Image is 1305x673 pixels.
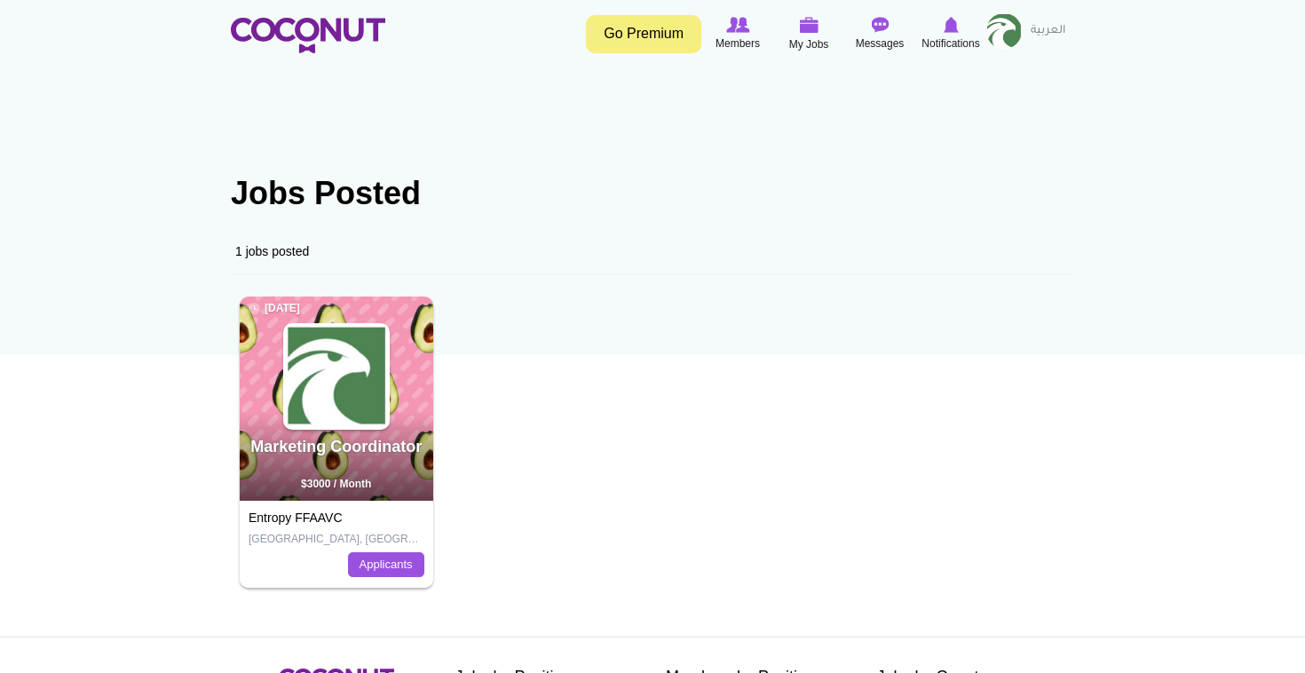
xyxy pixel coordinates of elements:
span: Members [716,35,760,52]
div: 1 jobs posted [231,229,1074,274]
a: العربية [1022,13,1074,49]
a: My Jobs My Jobs [773,13,844,55]
a: Messages Messages [844,13,915,54]
a: Go Premium [586,15,701,53]
a: Entropy FFAAVC [249,511,343,525]
h1: Jobs Posted [231,176,1074,211]
a: Notifications Notifications [915,13,986,54]
img: My Jobs [799,17,819,33]
img: Browse Members [726,17,749,33]
a: Marketing Coordinator [250,438,422,455]
img: Notifications [944,17,959,33]
img: Home [231,18,385,53]
span: My Jobs [789,36,829,53]
span: Notifications [921,35,979,52]
span: [DATE] [249,301,300,316]
a: Browse Members Members [702,13,773,54]
p: [GEOGRAPHIC_DATA], [GEOGRAPHIC_DATA] [249,532,424,547]
img: Messages [871,17,889,33]
a: Applicants [348,552,424,577]
span: $3000 / Month [301,478,371,490]
span: Messages [856,35,905,52]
